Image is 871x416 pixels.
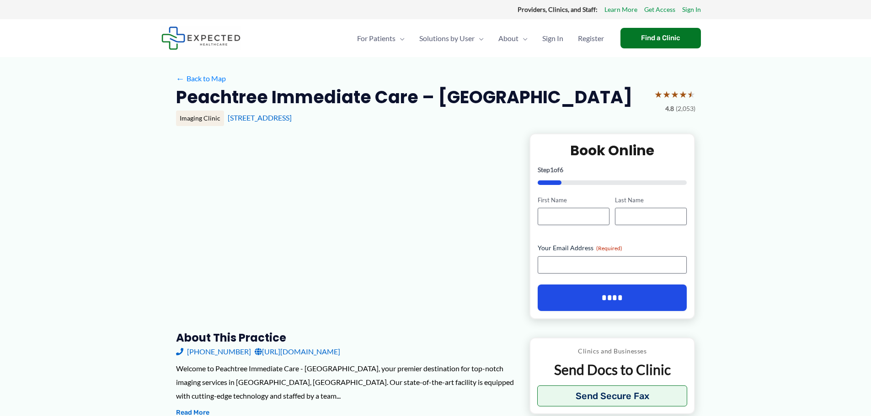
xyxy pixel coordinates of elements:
span: ★ [654,86,663,103]
a: Get Access [644,4,675,16]
label: Last Name [615,196,687,205]
div: Welcome to Peachtree Immediate Care - [GEOGRAPHIC_DATA], your premier destination for top-notch i... [176,362,515,402]
span: 4.8 [665,103,674,115]
span: (Required) [596,245,622,252]
span: About [498,22,518,54]
span: Menu Toggle [475,22,484,54]
a: Learn More [604,4,637,16]
h2: Peachtree Immediate Care – [GEOGRAPHIC_DATA] [176,86,632,108]
span: Sign In [542,22,563,54]
span: 1 [550,166,554,174]
a: AboutMenu Toggle [491,22,535,54]
span: ★ [671,86,679,103]
span: For Patients [357,22,395,54]
a: For PatientsMenu Toggle [350,22,412,54]
span: ★ [679,86,687,103]
span: ★ [687,86,695,103]
h3: About this practice [176,331,515,345]
span: Solutions by User [419,22,475,54]
span: Menu Toggle [518,22,528,54]
span: (2,053) [676,103,695,115]
label: First Name [538,196,609,205]
a: [URL][DOMAIN_NAME] [255,345,340,358]
span: ★ [663,86,671,103]
img: Expected Healthcare Logo - side, dark font, small [161,26,240,50]
button: Send Secure Fax [537,385,688,406]
p: Send Docs to Clinic [537,361,688,379]
label: Your Email Address [538,243,687,253]
a: Sign In [682,4,701,16]
nav: Primary Site Navigation [350,22,611,54]
p: Step of [538,167,687,173]
a: Register [571,22,611,54]
span: Register [578,22,604,54]
a: Find a Clinic [620,28,701,48]
span: Menu Toggle [395,22,405,54]
a: ←Back to Map [176,72,226,85]
p: Clinics and Businesses [537,345,688,357]
div: Imaging Clinic [176,111,224,126]
h2: Book Online [538,142,687,159]
a: Sign In [535,22,571,54]
strong: Providers, Clinics, and Staff: [518,5,598,13]
a: [PHONE_NUMBER] [176,345,251,358]
a: Solutions by UserMenu Toggle [412,22,491,54]
span: ← [176,74,185,83]
span: 6 [560,166,563,174]
a: [STREET_ADDRESS] [228,113,292,122]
